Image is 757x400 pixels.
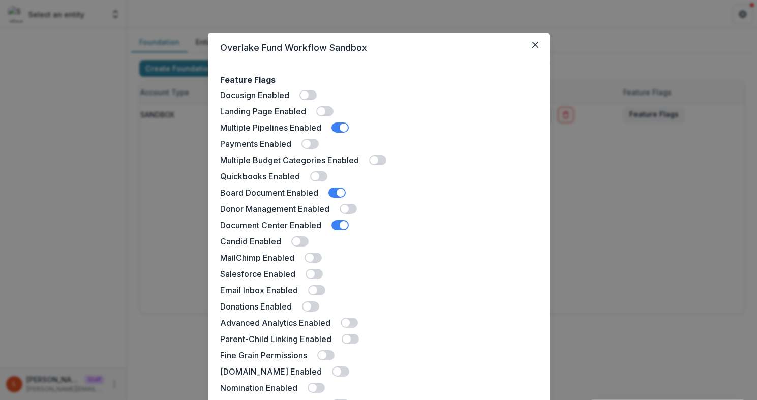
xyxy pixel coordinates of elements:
[220,187,318,199] label: Board Document Enabled
[220,219,321,231] label: Document Center Enabled
[208,33,550,63] header: Overlake Fund Workflow Sandbox
[220,268,295,280] label: Salesforce Enabled
[220,203,329,215] label: Donor Management Enabled
[220,154,359,166] label: Multiple Budget Categories Enabled
[220,105,306,117] label: Landing Page Enabled
[220,235,281,248] label: Candid Enabled
[220,349,307,361] label: Fine Grain Permissions
[220,333,331,345] label: Parent-Child Linking Enabled
[220,170,300,182] label: Quickbooks Enabled
[527,37,543,53] button: Close
[220,75,276,85] h2: Feature Flags
[220,300,292,313] label: Donations Enabled
[220,89,289,101] label: Docusign Enabled
[220,138,291,150] label: Payments Enabled
[220,121,321,134] label: Multiple Pipelines Enabled
[220,284,298,296] label: Email Inbox Enabled
[220,252,294,264] label: MailChimp Enabled
[220,317,330,329] label: Advanced Analytics Enabled
[220,382,297,394] label: Nomination Enabled
[220,365,322,378] label: [DOMAIN_NAME] Enabled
